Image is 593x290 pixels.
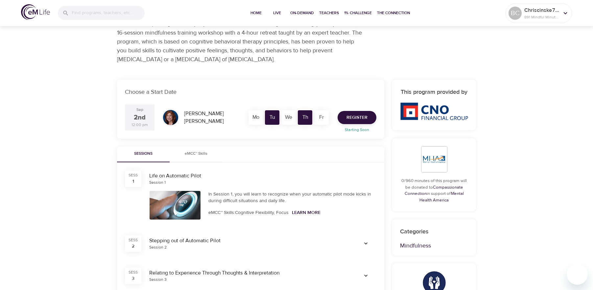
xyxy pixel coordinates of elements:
[21,4,50,20] img: logo
[298,110,312,125] div: Th
[72,6,145,20] input: Find programs, teachers, etc...
[174,150,218,157] span: eMCC™ Skills
[149,237,347,245] div: Stepping out of Automatic Pilot
[131,122,148,128] div: 12:00 pm
[400,88,468,97] h6: This program provided by
[132,178,134,185] div: 1
[181,107,242,128] div: [PERSON_NAME] [PERSON_NAME]
[419,191,464,203] a: Mental Health America
[400,241,468,250] p: Mindfulness
[129,172,138,178] div: SESS
[149,245,167,250] div: Session 2
[149,180,166,185] div: Session 1
[132,275,134,282] div: 3
[136,107,143,113] div: Sep
[129,270,138,275] div: SESS
[334,127,380,133] p: Starting Soon
[248,10,264,16] span: Home
[149,172,376,180] div: Life on Automatic Pilot
[117,11,364,64] p: When we are presented with difficult situations or have difficult thoughts, these can spiral into...
[346,114,368,122] span: Register
[524,6,559,14] p: Chriscinske765
[208,210,289,216] span: eMCC™ Skills: Cognitive Flexibility, Focus
[400,227,468,236] p: Categories
[134,113,146,122] div: 2nd
[314,110,329,125] div: Fr
[319,10,339,16] span: Teachers
[567,264,588,285] iframe: Button to launch messaging window
[292,210,320,216] a: Learn More
[281,110,296,125] div: We
[269,10,285,16] span: Live
[509,7,522,20] div: BC
[338,111,376,124] button: Register
[149,269,347,277] div: Relating to Experience Through Thoughts & Interpretation
[249,110,263,125] div: Mo
[377,10,410,16] span: The Connection
[121,150,166,157] span: Sessions
[265,110,279,125] div: Tu
[129,237,138,243] div: SESS
[400,178,468,203] p: 0/960 minutes of this program will be donated to in support of
[524,14,559,20] p: 891 Mindful Minutes
[208,191,377,204] div: In Session 1, you will learn to recognize when your automatic pilot mode kicks in during difficul...
[344,10,372,16] span: 1% Challenge
[400,102,468,120] img: CNO%20logo.png
[405,185,463,197] a: Compassionate Connection
[125,88,376,96] p: Choose a Start Date
[290,10,314,16] span: On-Demand
[149,277,167,282] div: Session 3
[132,243,134,250] div: 2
